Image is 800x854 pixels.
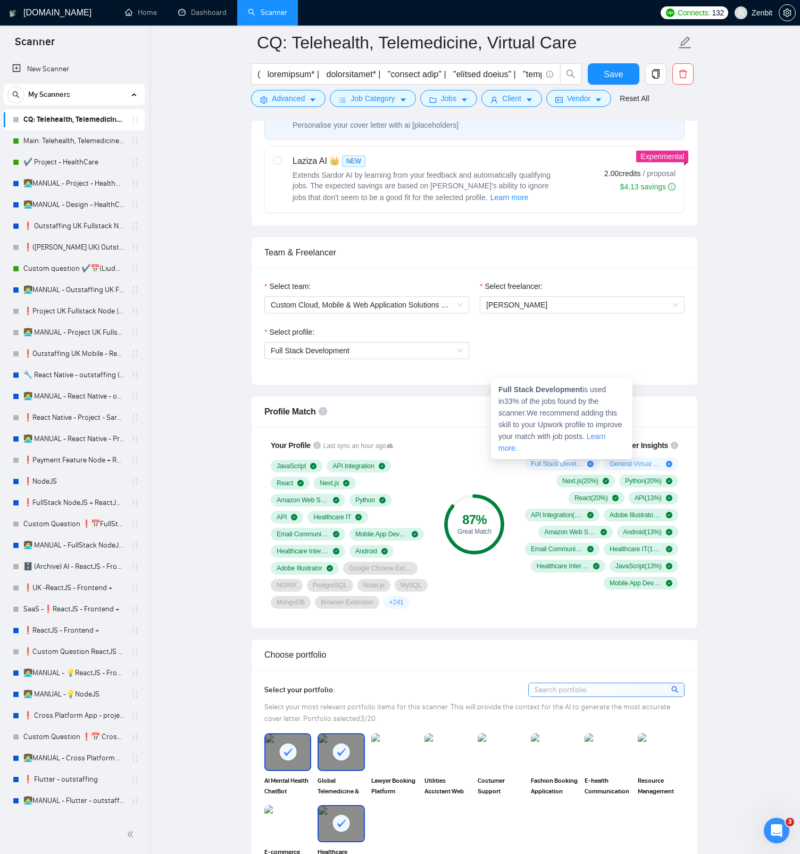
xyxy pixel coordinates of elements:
[666,546,672,552] span: check-circle
[526,96,533,104] span: caret-down
[23,109,124,130] a: CQ: Telehealth, Telemedicine, Virtual Care
[478,733,524,770] img: portfolio thumbnail image
[531,511,583,519] span: API Integration ( 13 %)
[355,514,362,520] span: check-circle
[131,477,139,486] span: holder
[610,511,662,519] span: Adobe Illustrator ( 13 %)
[131,286,139,294] span: holder
[323,441,394,451] span: Last sync an hour ago
[424,733,471,770] img: portfolio thumbnail image
[23,662,124,684] a: 👩‍💻MANUAL - 💡ReactJS - Frontend
[23,811,124,833] a: ❌ Flutter - Project
[610,460,662,468] span: General Virtual Assistance ( 13 %)
[498,385,582,394] strong: Full Stack Development
[131,137,139,145] span: holder
[269,326,314,338] span: Select profile:
[257,29,676,56] input: Scanner name...
[333,531,339,537] span: check-circle
[313,581,347,590] span: PostgreSQL
[329,155,340,168] span: 👑
[529,683,684,697] input: Search portfolio
[441,93,457,104] span: Jobs
[23,173,124,194] a: 👩‍💻MANUAL - Project - HealthCare (NodeJS + ReactJS)
[604,68,623,81] span: Save
[178,8,227,17] a: dashboardDashboard
[23,599,124,620] a: SaaS -❗ReactJS - Frontend +
[333,548,339,554] span: check-circle
[712,7,724,19] span: 132
[131,371,139,379] span: holder
[620,181,676,192] div: $4.13 savings
[23,684,124,705] a: 👩‍💻 MANUAL -💡NodeJS
[678,7,710,19] span: Connects:
[424,775,471,797] span: Utilities Assistant Web Application
[461,96,468,104] span: caret-down
[131,499,139,507] span: holder
[23,726,124,748] a: Custom Question ❗📅 Cross Platform App - project
[257,68,541,81] input: Search Freelance Jobs...
[23,556,124,577] a: 🗄️ (Archive) AI - ReactJS - Frontend
[355,496,375,504] span: Python
[399,96,407,104] span: caret-down
[277,598,305,607] span: MongoDB
[293,171,551,202] span: Extends Sardor AI by learning from your feedback and automatically qualifying jobs. The expected ...
[131,413,139,422] span: holder
[23,194,124,215] a: 👩‍💻MANUAL - Design - HealthCare
[371,733,418,770] img: portfolio thumbnail image
[531,775,578,797] span: Fashion Booking Application
[23,237,124,258] a: ❗([PERSON_NAME] UK) Outstaffing [GEOGRAPHIC_DATA] Fullstack Node | React
[131,648,139,656] span: holder
[638,733,685,770] img: portfolio thumbnail image
[131,179,139,188] span: holder
[277,513,287,521] span: API
[264,237,685,268] div: Team & Freelancer
[23,364,124,386] a: 🔧 React Native - outstaffing (Dmitry)
[381,548,388,554] span: check-circle
[8,91,24,98] span: search
[635,494,662,502] span: API ( 13 %)
[320,479,339,487] span: Next.js
[309,96,316,104] span: caret-down
[537,562,589,570] span: Healthcare Interoperability ( 13 %)
[379,463,385,469] span: check-circle
[764,818,789,843] iframe: Intercom live chat
[420,90,478,107] button: folderJobscaret-down
[277,530,329,538] span: Email Communication
[131,626,139,635] span: holder
[264,280,311,292] label: Select team:
[444,528,504,535] div: Great Match
[611,442,668,449] span: Scanner Insights
[615,562,662,570] span: JavaScript ( 13 %)
[327,565,333,571] span: check-circle
[131,690,139,699] span: holder
[131,115,139,124] span: holder
[131,797,139,805] span: holder
[668,183,676,190] span: info-circle
[666,580,672,586] span: check-circle
[593,563,599,569] span: check-circle
[277,564,322,573] span: Adobe Illustrator
[587,546,594,552] span: check-circle
[310,463,316,469] span: check-circle
[567,93,590,104] span: Vendor
[546,71,553,78] span: info-circle
[260,96,268,104] span: setting
[574,494,608,502] span: React ( 20 %)
[131,754,139,762] span: holder
[623,528,662,536] span: Android ( 13 %)
[251,90,326,107] button: settingAdvancedcaret-down
[131,605,139,613] span: holder
[671,684,680,695] span: search
[585,733,631,770] img: portfolio thumbnail image
[490,96,498,104] span: user
[786,818,794,826] span: 3
[486,301,547,309] span: [PERSON_NAME]
[271,441,311,450] span: Your Profile
[23,152,124,173] a: ✔️ Project - HealthCare
[131,243,139,252] span: holder
[645,63,666,85] button: copy
[131,158,139,167] span: holder
[610,545,662,553] span: Healthcare IT ( 13 %)
[371,775,418,797] span: Lawyer Booking Platform
[297,480,304,486] span: check-circle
